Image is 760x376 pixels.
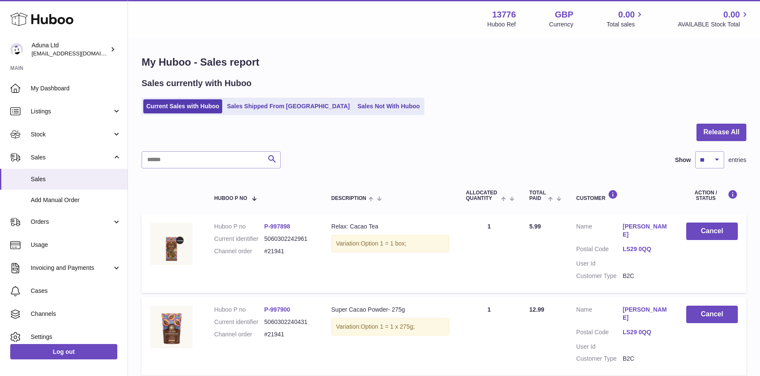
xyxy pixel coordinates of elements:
[264,223,290,230] a: P-997898
[31,287,121,295] span: Cases
[576,223,623,241] dt: Name
[576,272,623,280] dt: Customer Type
[31,264,112,272] span: Invoicing and Payments
[623,355,669,363] dd: B2C
[143,99,222,113] a: Current Sales with Huboo
[529,223,541,230] span: 5.99
[264,235,314,243] dd: 5060302242961
[728,156,746,164] span: entries
[458,297,521,376] td: 1
[675,156,691,164] label: Show
[331,196,366,201] span: Description
[214,235,264,243] dt: Current identifier
[492,9,516,20] strong: 13776
[150,306,193,348] img: SUPER-CACAO-POWDER-POUCH-FOP-CHALK.jpg
[686,306,738,323] button: Cancel
[623,223,669,239] a: [PERSON_NAME]
[142,78,252,89] h2: Sales currently with Huboo
[142,55,746,69] h1: My Huboo - Sales report
[549,20,574,29] div: Currency
[214,330,264,338] dt: Channel order
[458,214,521,292] td: 1
[466,190,499,201] span: ALLOCATED Quantity
[529,190,546,201] span: Total paid
[264,247,314,255] dd: #21941
[214,223,264,231] dt: Huboo P no
[623,328,669,336] a: LS29 0QQ
[31,196,121,204] span: Add Manual Order
[331,318,449,336] div: Variation:
[214,196,247,201] span: Huboo P no
[264,318,314,326] dd: 5060302240431
[361,323,415,330] span: Option 1 = 1 x 275g;
[606,20,644,29] span: Total sales
[618,9,635,20] span: 0.00
[10,43,23,56] img: foyin.fagbemi@aduna.com
[686,223,738,240] button: Cancel
[31,175,121,183] span: Sales
[354,99,423,113] a: Sales Not With Huboo
[264,306,290,313] a: P-997900
[623,306,669,322] a: [PERSON_NAME]
[487,20,516,29] div: Huboo Ref
[696,124,746,141] button: Release All
[31,130,112,139] span: Stock
[623,272,669,280] dd: B2C
[32,41,108,58] div: Aduna Ltd
[576,343,623,351] dt: User Id
[361,240,406,247] span: Option 1 = 1 box;
[576,355,623,363] dt: Customer Type
[576,328,623,338] dt: Postal Code
[31,153,112,162] span: Sales
[31,107,112,116] span: Listings
[576,306,623,324] dt: Name
[224,99,353,113] a: Sales Shipped From [GEOGRAPHIC_DATA]
[686,190,738,201] div: Action / Status
[529,306,544,313] span: 12.99
[576,190,669,201] div: Customer
[555,9,573,20] strong: GBP
[606,9,644,29] a: 0.00 Total sales
[331,235,449,252] div: Variation:
[576,260,623,268] dt: User Id
[576,245,623,255] dt: Postal Code
[150,223,193,265] img: RELAX-CACAO-TEA-FOP-CHALK.jpg
[31,241,121,249] span: Usage
[214,306,264,314] dt: Huboo P no
[31,333,121,341] span: Settings
[214,247,264,255] dt: Channel order
[10,344,117,359] a: Log out
[678,20,750,29] span: AVAILABLE Stock Total
[264,330,314,338] dd: #21941
[32,50,125,57] span: [EMAIL_ADDRESS][DOMAIN_NAME]
[31,310,121,318] span: Channels
[214,318,264,326] dt: Current identifier
[723,9,740,20] span: 0.00
[678,9,750,29] a: 0.00 AVAILABLE Stock Total
[31,218,112,226] span: Orders
[331,306,449,314] div: Super Cacao Powder- 275g
[31,84,121,93] span: My Dashboard
[623,245,669,253] a: LS29 0QQ
[331,223,449,231] div: Relax: Cacao Tea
